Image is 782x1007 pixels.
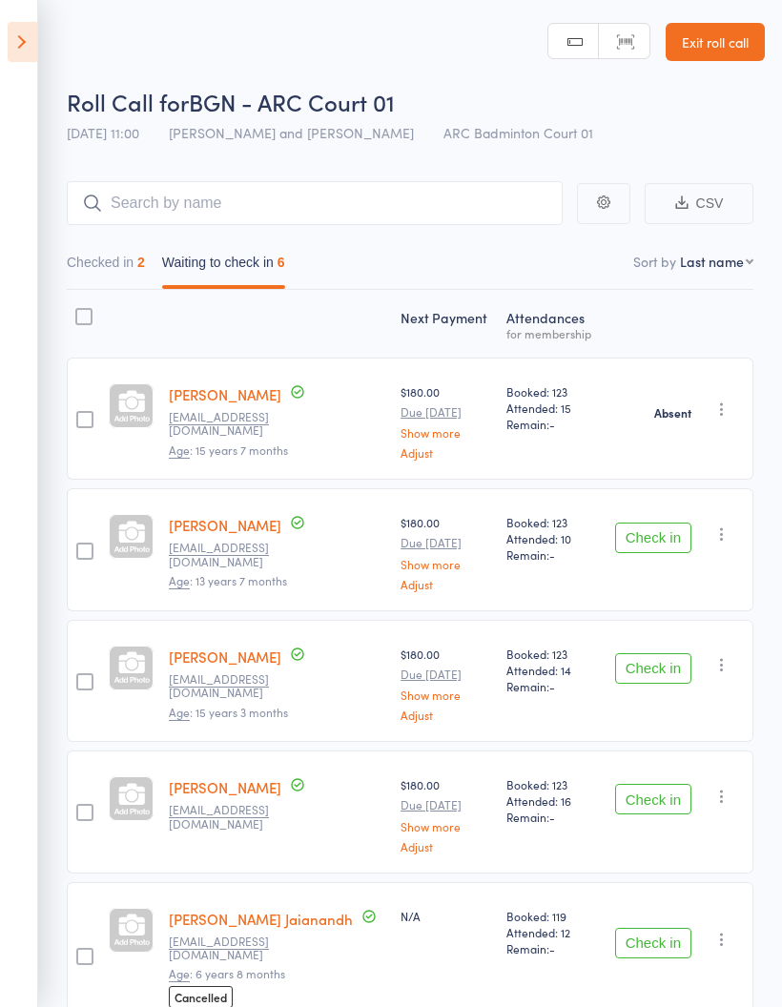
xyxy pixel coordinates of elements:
span: : 15 years 3 months [169,704,288,721]
span: Remain: [506,546,595,563]
button: Check in [615,653,691,684]
div: 2 [137,255,145,270]
span: Remain: [506,940,595,956]
button: Waiting to check in6 [162,245,285,289]
button: CSV [645,183,753,224]
span: Attended: 15 [506,400,595,416]
span: [PERSON_NAME] and [PERSON_NAME] [169,123,414,142]
span: ARC Badminton Court 01 [443,123,593,142]
a: [PERSON_NAME] [169,647,281,667]
a: Show more [401,426,491,439]
strong: Absent [654,405,691,421]
a: Adjust [401,578,491,590]
input: Search by name [67,181,563,225]
span: BGN - ARC Court 01 [189,86,395,117]
span: - [549,940,555,956]
div: Atten­dances [499,298,603,349]
button: Check in [615,928,691,958]
button: Check in [615,523,691,553]
span: : 15 years 7 months [169,442,288,459]
div: $180.00 [401,776,491,852]
button: Checked in2 [67,245,145,289]
a: Adjust [401,709,491,721]
small: Due [DATE] [401,668,491,681]
span: Booked: 123 [506,646,595,662]
span: [DATE] 11:00 [67,123,139,142]
span: Booked: 119 [506,908,595,924]
small: Due [DATE] [401,536,491,549]
a: [PERSON_NAME] Jaianandh [169,909,353,929]
span: Attended: 10 [506,530,595,546]
span: - [549,416,555,432]
span: Attended: 14 [506,662,595,678]
span: - [549,678,555,694]
label: Sort by [633,252,676,271]
small: Due [DATE] [401,798,491,812]
div: Next Payment [393,298,499,349]
div: $180.00 [401,514,491,589]
span: Roll Call for [67,86,189,117]
span: - [549,809,555,825]
span: Attended: 12 [506,924,595,940]
div: $180.00 [401,383,491,459]
small: vrbhangale@gmail.com [169,410,293,438]
a: Adjust [401,840,491,853]
div: $180.00 [401,646,491,721]
small: Due [DATE] [401,405,491,419]
a: [PERSON_NAME] [169,777,281,797]
a: Show more [401,558,491,570]
a: Exit roll call [666,23,765,61]
span: : 13 years 7 months [169,572,287,589]
a: [PERSON_NAME] [169,384,281,404]
a: Show more [401,688,491,701]
div: 6 [278,255,285,270]
button: Check in [615,784,691,814]
span: : 6 years 8 months [169,965,285,982]
span: Attended: 16 [506,792,595,809]
small: Sravankgolla@gmail.com [169,803,293,831]
span: Remain: [506,416,595,432]
div: N/A [401,908,491,924]
span: Booked: 123 [506,514,595,530]
span: - [549,546,555,563]
div: Last name [680,252,744,271]
a: [PERSON_NAME] [169,515,281,535]
span: Booked: 123 [506,776,595,792]
span: Remain: [506,809,595,825]
a: Adjust [401,446,491,459]
div: for membership [506,327,595,339]
span: Booked: 123 [506,383,595,400]
small: g.pramod.kumar@gmail.com [169,672,293,700]
a: Show more [401,820,491,832]
small: bdesai0505@gmail.com [169,541,293,568]
span: Remain: [506,678,595,694]
small: jaianandh07@gmail.com [169,935,293,962]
